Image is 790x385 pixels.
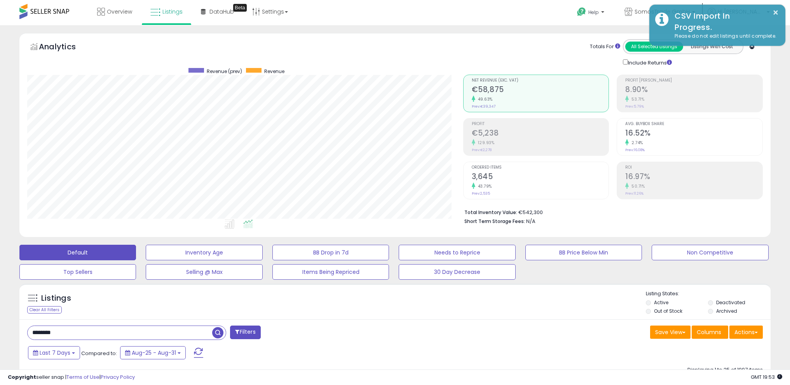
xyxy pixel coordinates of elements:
[475,140,495,146] small: 129.93%
[629,96,644,102] small: 53.71%
[146,264,262,280] button: Selling @ Max
[101,373,135,381] a: Privacy Policy
[264,68,284,75] span: Revenue
[625,42,683,52] button: All Selected Listings
[654,308,682,314] label: Out of Stock
[19,245,136,260] button: Default
[625,191,644,196] small: Prev: 11.26%
[472,78,609,83] span: Net Revenue (Exc. VAT)
[526,218,535,225] span: N/A
[625,129,762,139] h2: 16.52%
[716,299,745,306] label: Deactivated
[464,209,517,216] b: Total Inventory Value:
[625,104,644,109] small: Prev: 5.79%
[525,245,642,260] button: BB Price Below Min
[66,373,99,381] a: Terms of Use
[629,140,643,146] small: 2.74%
[687,366,763,374] div: Displaying 1 to 25 of 1997 items
[472,129,609,139] h2: €5,238
[652,245,768,260] button: Non Competitive
[472,85,609,96] h2: €58,875
[716,308,737,314] label: Archived
[272,264,389,280] button: Items Being Repriced
[629,183,645,189] small: 50.71%
[8,374,135,381] div: seller snap | |
[669,10,780,33] div: CSV Import In Progress.
[683,42,741,52] button: Listings With Cost
[132,349,176,357] span: Aug-25 - Aug-31
[19,264,136,280] button: Top Sellers
[464,207,757,216] li: €542,300
[209,8,234,16] span: DataHub
[464,218,525,225] b: Short Term Storage Fees:
[472,165,609,170] span: Ordered Items
[146,245,262,260] button: Inventory Age
[617,58,681,67] div: Include Returns
[692,326,728,339] button: Columns
[107,8,132,16] span: Overview
[272,245,389,260] button: BB Drop in 7d
[571,1,612,25] a: Help
[773,8,779,17] button: ×
[207,68,242,75] span: Revenue (prev)
[120,346,186,359] button: Aug-25 - Aug-31
[729,326,763,339] button: Actions
[625,172,762,183] h2: 16.97%
[588,9,599,16] span: Help
[654,299,668,306] label: Active
[635,8,690,16] span: SomosTrade GmbH
[669,33,780,40] div: Please do not edit listings until complete.
[577,7,586,17] i: Get Help
[230,326,260,339] button: Filters
[472,191,490,196] small: Prev: 2,535
[162,8,183,16] span: Listings
[697,328,721,336] span: Columns
[751,373,782,381] span: 2025-09-8 19:53 GMT
[475,96,493,102] small: 49.63%
[650,326,691,339] button: Save View
[27,306,62,314] div: Clear All Filters
[39,41,91,54] h5: Analytics
[41,293,71,304] h5: Listings
[8,373,36,381] strong: Copyright
[590,43,620,51] div: Totals For
[399,264,515,280] button: 30 Day Decrease
[28,346,80,359] button: Last 7 Days
[625,165,762,170] span: ROI
[472,148,492,152] small: Prev: €2,278
[472,122,609,126] span: Profit
[625,122,762,126] span: Avg. Buybox Share
[472,104,495,109] small: Prev: €39,347
[475,183,492,189] small: 43.79%
[646,290,771,298] p: Listing States:
[233,4,247,12] div: Tooltip anchor
[81,350,117,357] span: Compared to:
[625,78,762,83] span: Profit [PERSON_NAME]
[40,349,70,357] span: Last 7 Days
[625,85,762,96] h2: 8.90%
[399,245,515,260] button: Needs to Reprice
[472,172,609,183] h2: 3,645
[625,148,645,152] small: Prev: 16.08%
